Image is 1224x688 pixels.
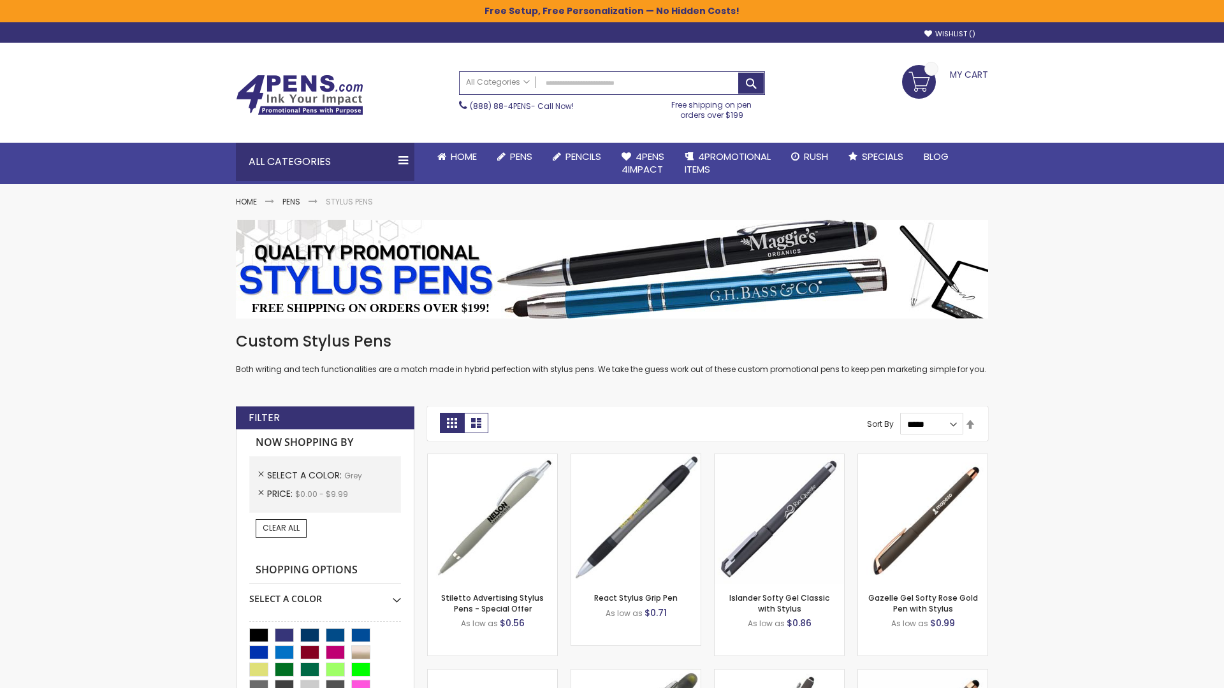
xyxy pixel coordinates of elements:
span: 4PROMOTIONAL ITEMS [685,150,771,176]
a: Stiletto Advertising Stylus Pens - Special Offer [441,592,544,613]
div: All Categories [236,143,414,181]
a: Rush [781,143,838,171]
a: React Stylus Grip Pen-Grey [571,454,701,464]
img: Islander Softy Gel Classic with Stylus-Grey [715,454,844,584]
a: Pens [487,143,543,171]
span: Rush [804,150,828,163]
span: - Call Now! [470,101,574,111]
img: Stiletto Advertising Stylus Pens-Grey [428,454,557,584]
img: Stylus Pens [236,220,988,319]
a: 4Pens4impact [611,143,674,184]
span: Clear All [263,522,300,533]
span: Blog [924,150,949,163]
a: Blog [914,143,959,171]
a: (888) 88-4PENS [470,101,531,111]
span: $0.71 [645,606,667,619]
span: Home [451,150,477,163]
a: React Stylus Grip Pen [594,592,678,603]
div: Both writing and tech functionalities are a match made in hybrid perfection with stylus pens. We ... [236,331,988,375]
a: 4PROMOTIONALITEMS [674,143,781,184]
strong: Filter [249,411,280,425]
img: 4Pens Custom Pens and Promotional Products [236,75,363,115]
strong: Now Shopping by [249,429,401,456]
img: React Stylus Grip Pen-Grey [571,454,701,584]
a: Islander Softy Gel Classic with Stylus-Grey [715,454,844,464]
div: Free shipping on pen orders over $199 [659,95,766,120]
span: All Categories [466,77,530,87]
a: Pens [282,196,300,207]
a: Wishlist [924,29,975,39]
span: $0.56 [500,617,525,629]
strong: Stylus Pens [326,196,373,207]
a: Souvenir® Jalan Highlighter Stylus Pen Combo-Grey [571,669,701,680]
span: 4Pens 4impact [622,150,664,176]
span: As low as [461,618,498,629]
span: $0.00 - $9.99 [295,489,348,499]
span: As low as [606,608,643,619]
a: Custom Soft Touch® Metal Pens with Stylus-Grey [715,669,844,680]
a: Home [236,196,257,207]
span: Pens [510,150,532,163]
h1: Custom Stylus Pens [236,331,988,352]
span: Pencils [565,150,601,163]
a: All Categories [460,72,536,93]
label: Sort By [867,419,894,429]
a: Cyber Stylus 0.7mm Fine Point Gel Grip Pen-Grey [428,669,557,680]
span: Select A Color [267,469,344,482]
span: As low as [891,618,928,629]
strong: Grid [440,413,464,433]
span: $0.99 [930,617,955,629]
a: Gazelle Gel Softy Rose Gold Pen with Stylus-Grey [858,454,987,464]
strong: Shopping Options [249,557,401,584]
a: Clear All [256,519,307,537]
a: Home [427,143,487,171]
span: As low as [748,618,785,629]
a: Islander Softy Rose Gold Gel Pen with Stylus-Grey [858,669,987,680]
span: Grey [344,470,362,481]
span: Price [267,487,295,500]
a: Stiletto Advertising Stylus Pens-Grey [428,454,557,464]
a: Pencils [543,143,611,171]
span: Specials [862,150,903,163]
div: Select A Color [249,584,401,605]
a: Islander Softy Gel Classic with Stylus [729,592,829,613]
img: Gazelle Gel Softy Rose Gold Pen with Stylus-Grey [858,454,987,584]
span: $0.86 [787,617,812,629]
a: Gazelle Gel Softy Rose Gold Pen with Stylus [868,592,978,613]
a: Specials [838,143,914,171]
